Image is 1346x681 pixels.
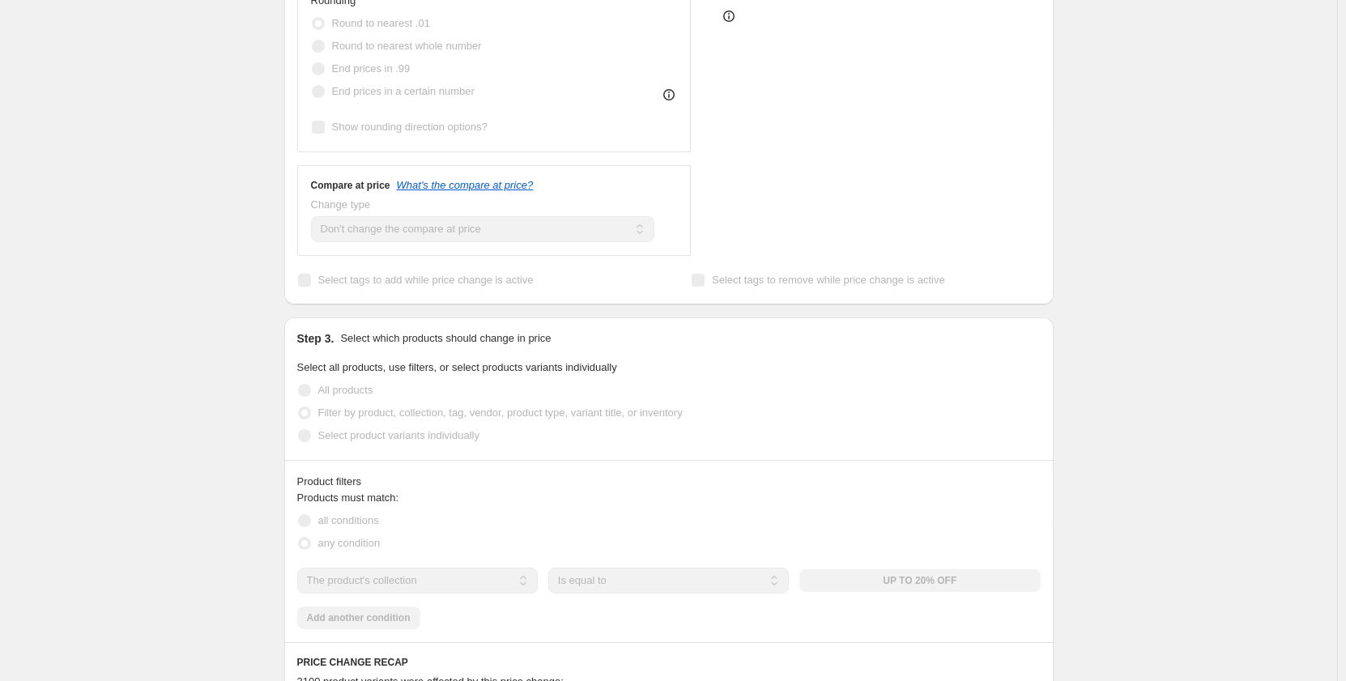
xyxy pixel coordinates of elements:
[318,429,479,441] span: Select product variants individually
[332,40,482,52] span: Round to nearest whole number
[311,198,371,211] span: Change type
[318,406,683,419] span: Filter by product, collection, tag, vendor, product type, variant title, or inventory
[311,179,390,192] h3: Compare at price
[318,514,379,526] span: all conditions
[297,361,617,373] span: Select all products, use filters, or select products variants individually
[712,274,945,286] span: Select tags to remove while price change is active
[397,179,534,191] button: What's the compare at price?
[332,85,475,97] span: End prices in a certain number
[318,537,381,549] span: any condition
[318,274,534,286] span: Select tags to add while price change is active
[332,121,488,133] span: Show rounding direction options?
[297,656,1041,669] h6: PRICE CHANGE RECAP
[297,474,1041,490] div: Product filters
[332,62,411,74] span: End prices in .99
[340,330,551,347] p: Select which products should change in price
[297,492,399,504] span: Products must match:
[332,17,430,29] span: Round to nearest .01
[297,330,334,347] h2: Step 3.
[318,384,373,396] span: All products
